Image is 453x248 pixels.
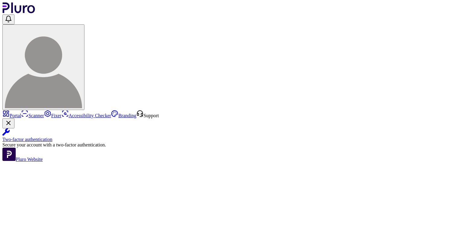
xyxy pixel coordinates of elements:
button: Open notifications, you have undefined new notifications [2,14,14,24]
aside: Sidebar menu [2,110,451,162]
a: Logo [2,9,35,14]
button: Close Two-factor authentication notification [2,118,14,128]
a: Branding [111,113,136,118]
a: Accessibility Checker [62,113,111,118]
div: Two-factor authentication [2,137,451,142]
button: User avatar [2,24,84,110]
a: Portal [2,113,21,118]
div: Secure your account with a two-factor authentication. [2,142,451,148]
a: Open Pluro Website [2,157,43,162]
img: User avatar [5,31,82,108]
a: Scanner [21,113,44,118]
a: Two-factor authentication [2,128,451,142]
a: Fixer [44,113,62,118]
a: Open Support screen [136,113,159,118]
